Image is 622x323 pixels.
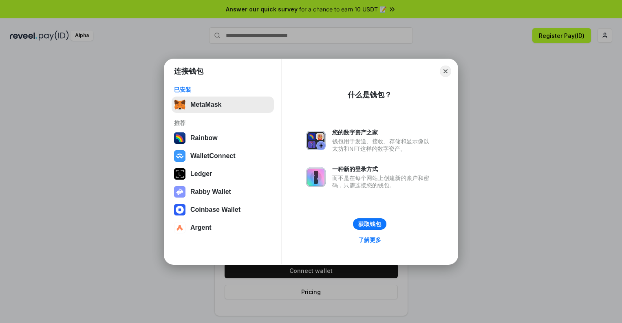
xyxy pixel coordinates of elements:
div: WalletConnect [190,152,236,160]
button: Ledger [172,166,274,182]
div: 获取钱包 [358,220,381,228]
h1: 连接钱包 [174,66,203,76]
button: Rabby Wallet [172,184,274,200]
button: Coinbase Wallet [172,202,274,218]
button: 获取钱包 [353,218,386,230]
img: svg+xml,%3Csvg%20xmlns%3D%22http%3A%2F%2Fwww.w3.org%2F2000%2Fsvg%22%20fill%3D%22none%22%20viewBox... [174,186,185,198]
div: Rabby Wallet [190,188,231,196]
img: svg+xml,%3Csvg%20width%3D%22120%22%20height%3D%22120%22%20viewBox%3D%220%200%20120%20120%22%20fil... [174,132,185,144]
img: svg+xml,%3Csvg%20fill%3D%22none%22%20height%3D%2233%22%20viewBox%3D%220%200%2035%2033%22%20width%... [174,99,185,110]
button: Rainbow [172,130,274,146]
div: Rainbow [190,134,218,142]
button: WalletConnect [172,148,274,164]
div: MetaMask [190,101,221,108]
div: 您的数字资产之家 [332,129,433,136]
div: 已安装 [174,86,271,93]
div: 了解更多 [358,236,381,244]
div: 推荐 [174,119,271,127]
img: svg+xml,%3Csvg%20width%3D%2228%22%20height%3D%2228%22%20viewBox%3D%220%200%2028%2028%22%20fill%3D... [174,222,185,233]
div: Coinbase Wallet [190,206,240,213]
img: svg+xml,%3Csvg%20xmlns%3D%22http%3A%2F%2Fwww.w3.org%2F2000%2Fsvg%22%20fill%3D%22none%22%20viewBox... [306,131,326,150]
a: 了解更多 [353,235,386,245]
div: 钱包用于发送、接收、存储和显示像以太坊和NFT这样的数字资产。 [332,138,433,152]
img: svg+xml,%3Csvg%20width%3D%2228%22%20height%3D%2228%22%20viewBox%3D%220%200%2028%2028%22%20fill%3D... [174,150,185,162]
div: 什么是钱包？ [348,90,392,100]
img: svg+xml,%3Csvg%20xmlns%3D%22http%3A%2F%2Fwww.w3.org%2F2000%2Fsvg%22%20fill%3D%22none%22%20viewBox... [306,167,326,187]
button: Argent [172,220,274,236]
div: Ledger [190,170,212,178]
img: svg+xml,%3Csvg%20xmlns%3D%22http%3A%2F%2Fwww.w3.org%2F2000%2Fsvg%22%20width%3D%2228%22%20height%3... [174,168,185,180]
img: svg+xml,%3Csvg%20width%3D%2228%22%20height%3D%2228%22%20viewBox%3D%220%200%2028%2028%22%20fill%3D... [174,204,185,215]
div: 一种新的登录方式 [332,165,433,173]
button: Close [440,66,451,77]
div: Argent [190,224,212,231]
div: 而不是在每个网站上创建新的账户和密码，只需连接您的钱包。 [332,174,433,189]
button: MetaMask [172,97,274,113]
